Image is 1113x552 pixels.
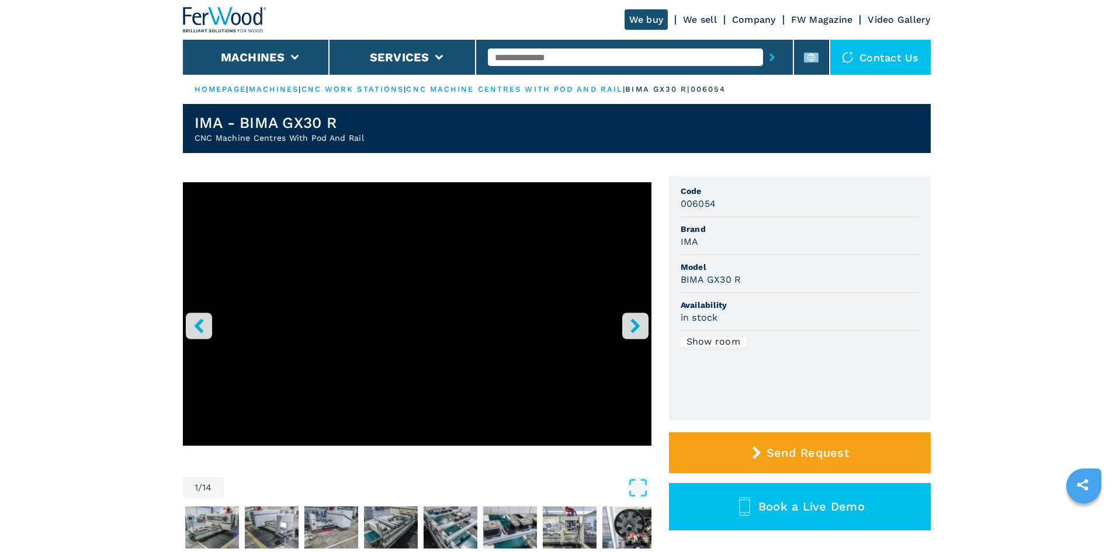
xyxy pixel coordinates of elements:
a: machines [249,85,299,93]
span: | [623,85,625,93]
button: Go to Slide 3 [242,504,301,551]
h2: CNC Machine Centres With Pod And Rail [195,132,364,144]
span: Code [681,185,919,197]
p: 006054 [691,84,726,95]
div: Go to Slide 1 [183,182,651,466]
span: | [404,85,406,93]
button: right-button [622,313,649,339]
button: Open Fullscreen [227,477,649,498]
span: 1 [195,483,198,492]
button: Go to Slide 2 [183,504,241,551]
img: 611be155e9772b8a8a376ed1ae9ae56e [185,506,239,548]
p: bima gx30 r | [625,84,690,95]
img: 1f44c58f65e3a1711e1609b1c7b860c7 [245,506,299,548]
img: d3f6fb33ffbd18b9602b75737726f954 [483,506,537,548]
button: left-button [186,313,212,339]
a: cnc work stations [301,85,404,93]
button: submit-button [763,44,781,71]
iframe: YouTube video player [183,182,651,446]
button: Go to Slide 8 [540,504,599,551]
h3: in stock [681,311,718,324]
div: Show room [681,337,746,346]
button: Go to Slide 5 [362,504,420,551]
a: HOMEPAGE [195,85,247,93]
img: f7fcc63916a186e3d6eef65e480e0614 [602,506,656,548]
a: We buy [625,9,668,30]
nav: Thumbnail Navigation [183,504,651,551]
span: 14 [202,483,212,492]
button: Go to Slide 7 [481,504,539,551]
button: Services [370,50,429,64]
span: Availability [681,299,919,311]
img: 11e39f67ece066f37fa2ff917511abdb [304,506,358,548]
button: Send Request [669,432,931,473]
img: a6ddf0d72e94a3d0a0c1f2279b5df692 [364,506,418,548]
a: We sell [683,14,717,25]
button: Go to Slide 6 [421,504,480,551]
span: / [198,483,202,492]
span: Model [681,261,919,273]
button: Book a Live Demo [669,483,931,530]
a: cnc machine centres with pod and rail [406,85,623,93]
a: Video Gallery [868,14,930,25]
button: Go to Slide 4 [302,504,360,551]
span: | [246,85,248,93]
img: Contact us [842,51,854,63]
span: | [299,85,301,93]
span: Book a Live Demo [758,499,865,513]
img: Ferwood [183,7,267,33]
a: FW Magazine [791,14,853,25]
h3: BIMA GX30 R [681,273,741,286]
button: Machines [221,50,285,64]
div: Contact us [830,40,931,75]
img: 6da968d286256562578844f4212d9636 [424,506,477,548]
h1: IMA - BIMA GX30 R [195,113,364,132]
button: Go to Slide 9 [600,504,658,551]
a: Company [732,14,776,25]
span: Brand [681,223,919,235]
a: sharethis [1068,470,1097,499]
h3: IMA [681,235,699,248]
h3: 006054 [681,197,716,210]
iframe: Chat [1063,499,1104,543]
span: Send Request [767,446,849,460]
img: ea74a57609d7dfb7f0cbdc36b21d5b83 [543,506,597,548]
